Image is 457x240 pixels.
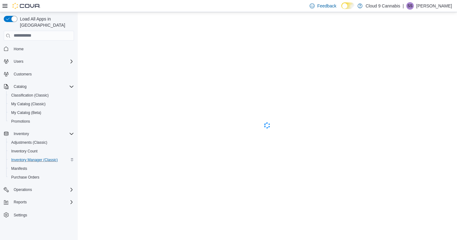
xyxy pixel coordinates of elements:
span: Customers [14,72,32,77]
button: Classification (Classic) [6,91,76,100]
button: Inventory [1,129,76,138]
span: Operations [14,187,32,192]
span: Users [14,59,23,64]
button: Reports [1,198,76,206]
span: Customers [11,70,74,78]
span: Reports [14,200,27,205]
span: Adjustments (Classic) [9,139,74,146]
button: My Catalog (Beta) [6,108,76,117]
span: Reports [11,198,74,206]
span: Purchase Orders [11,175,39,180]
span: Settings [14,213,27,218]
nav: Complex example [4,42,74,236]
button: Inventory Count [6,147,76,156]
p: [PERSON_NAME] [416,2,452,10]
button: Promotions [6,117,76,126]
span: Classification (Classic) [9,92,74,99]
span: Feedback [317,3,336,9]
button: Users [11,58,26,65]
p: Cloud 9 Cannabis [366,2,400,10]
span: Manifests [9,165,74,172]
a: Settings [11,211,30,219]
span: Catalog [14,84,26,89]
a: Inventory Count [9,147,40,155]
span: Inventory Manager (Classic) [9,156,74,164]
span: Operations [11,186,74,193]
span: Inventory Count [9,147,74,155]
a: Purchase Orders [9,174,42,181]
img: Cova [12,3,40,9]
input: Dark Mode [341,2,354,9]
button: Inventory [11,130,31,138]
span: Users [11,58,74,65]
span: Home [11,45,74,53]
button: Home [1,44,76,53]
span: My Catalog (Beta) [11,110,41,115]
button: Purchase Orders [6,173,76,182]
button: Manifests [6,164,76,173]
a: Home [11,45,26,53]
button: Catalog [11,83,29,90]
span: SS [408,2,413,10]
span: Load All Apps in [GEOGRAPHIC_DATA] [17,16,74,28]
div: Sarbjot Singh [406,2,414,10]
button: Customers [1,70,76,79]
a: Customers [11,70,34,78]
button: My Catalog (Classic) [6,100,76,108]
button: Catalog [1,82,76,91]
button: Users [1,57,76,66]
span: Inventory [14,131,29,136]
a: My Catalog (Beta) [9,109,44,116]
button: Operations [11,186,35,193]
span: Inventory Manager (Classic) [11,157,58,162]
span: Settings [11,211,74,219]
span: Classification (Classic) [11,93,49,98]
a: Classification (Classic) [9,92,51,99]
button: Reports [11,198,29,206]
button: Inventory Manager (Classic) [6,156,76,164]
a: Inventory Manager (Classic) [9,156,60,164]
span: Home [14,47,24,52]
button: Adjustments (Classic) [6,138,76,147]
span: My Catalog (Classic) [9,100,74,108]
span: Adjustments (Classic) [11,140,47,145]
a: My Catalog (Classic) [9,100,48,108]
button: Operations [1,185,76,194]
span: My Catalog (Beta) [9,109,74,116]
span: Manifests [11,166,27,171]
span: Promotions [11,119,30,124]
a: Promotions [9,118,33,125]
p: | [403,2,404,10]
span: Promotions [9,118,74,125]
span: My Catalog (Classic) [11,102,46,106]
span: Purchase Orders [9,174,74,181]
span: Inventory Count [11,149,38,154]
span: Inventory [11,130,74,138]
a: Adjustments (Classic) [9,139,50,146]
a: Manifests [9,165,30,172]
button: Settings [1,210,76,219]
span: Catalog [11,83,74,90]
